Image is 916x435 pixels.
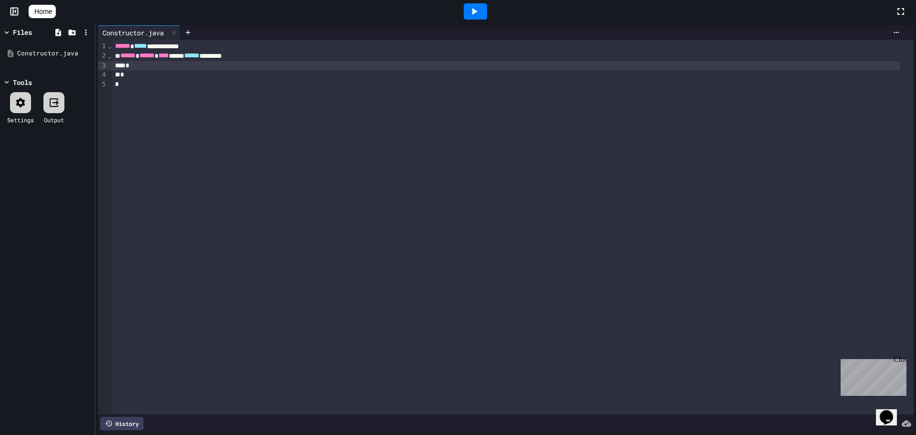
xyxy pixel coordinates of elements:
div: 3 [98,61,107,71]
div: Settings [7,116,34,124]
div: 4 [98,70,107,80]
div: History [100,417,144,430]
span: Fold line [107,42,112,50]
div: Tools [13,77,32,87]
div: 5 [98,80,107,89]
div: Output [44,116,64,124]
div: Constructor.java [98,25,180,40]
a: Home [29,5,56,18]
div: 1 [98,42,107,51]
span: Home [34,7,52,16]
div: Constructor.java [17,49,92,58]
iframe: chat widget [876,397,906,425]
span: Fold line [107,52,112,60]
div: Chat with us now!Close [4,4,66,61]
div: Files [13,27,32,37]
div: Constructor.java [98,28,168,38]
iframe: chat widget [837,355,906,396]
div: 2 [98,51,107,61]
